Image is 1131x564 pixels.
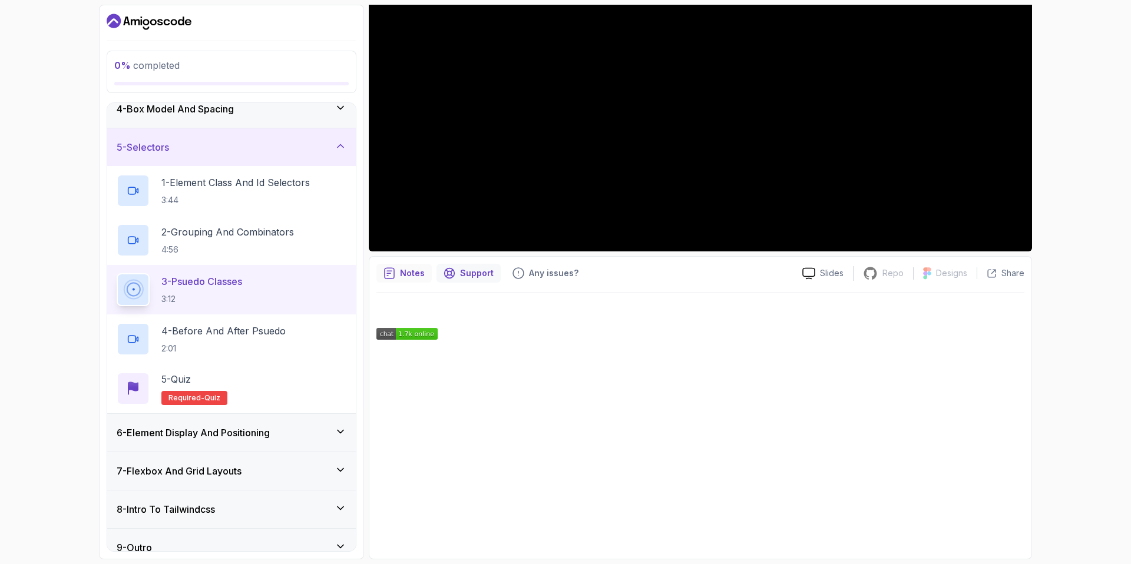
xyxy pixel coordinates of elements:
[161,175,310,190] p: 1 - Element Class And Id Selectors
[161,324,286,338] p: 4 - Before And After Psuedo
[107,90,356,128] button: 4-Box Model And Spacing
[117,224,346,257] button: 2-Grouping And Combinators4:56
[793,267,853,280] a: Slides
[117,540,152,555] h3: 9 - Outro
[107,414,356,452] button: 6-Element Display And Positioning
[161,293,242,305] p: 3:12
[114,59,180,71] span: completed
[117,464,242,478] h3: 7 - Flexbox And Grid Layouts
[376,328,438,340] img: Amigoscode Discord Server Badge
[168,393,204,403] span: Required-
[117,102,234,116] h3: 4 - Box Model And Spacing
[161,225,294,239] p: 2 - Grouping And Combinators
[161,244,294,256] p: 4:56
[161,372,191,386] p: 5 - Quiz
[161,194,310,206] p: 3:44
[161,343,286,354] p: 2:01
[936,267,967,279] p: Designs
[977,267,1024,279] button: Share
[117,323,346,356] button: 4-Before And After Psuedo2:01
[107,12,191,31] a: Dashboard
[1001,267,1024,279] p: Share
[204,393,220,403] span: quiz
[161,274,242,288] p: 3 - Psuedo Classes
[117,372,346,405] button: 5-QuizRequired-quiz
[117,426,270,440] h3: 6 - Element Display And Positioning
[882,267,904,279] p: Repo
[117,140,169,154] h3: 5 - Selectors
[114,59,131,71] span: 0 %
[107,490,356,528] button: 8-Intro To Tailwindcss
[117,502,215,516] h3: 8 - Intro To Tailwindcss
[107,452,356,490] button: 7-Flexbox And Grid Layouts
[117,273,346,306] button: 3-Psuedo Classes3:12
[117,174,346,207] button: 1-Element Class And Id Selectors3:44
[107,128,356,166] button: 5-Selectors
[820,267,844,279] p: Slides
